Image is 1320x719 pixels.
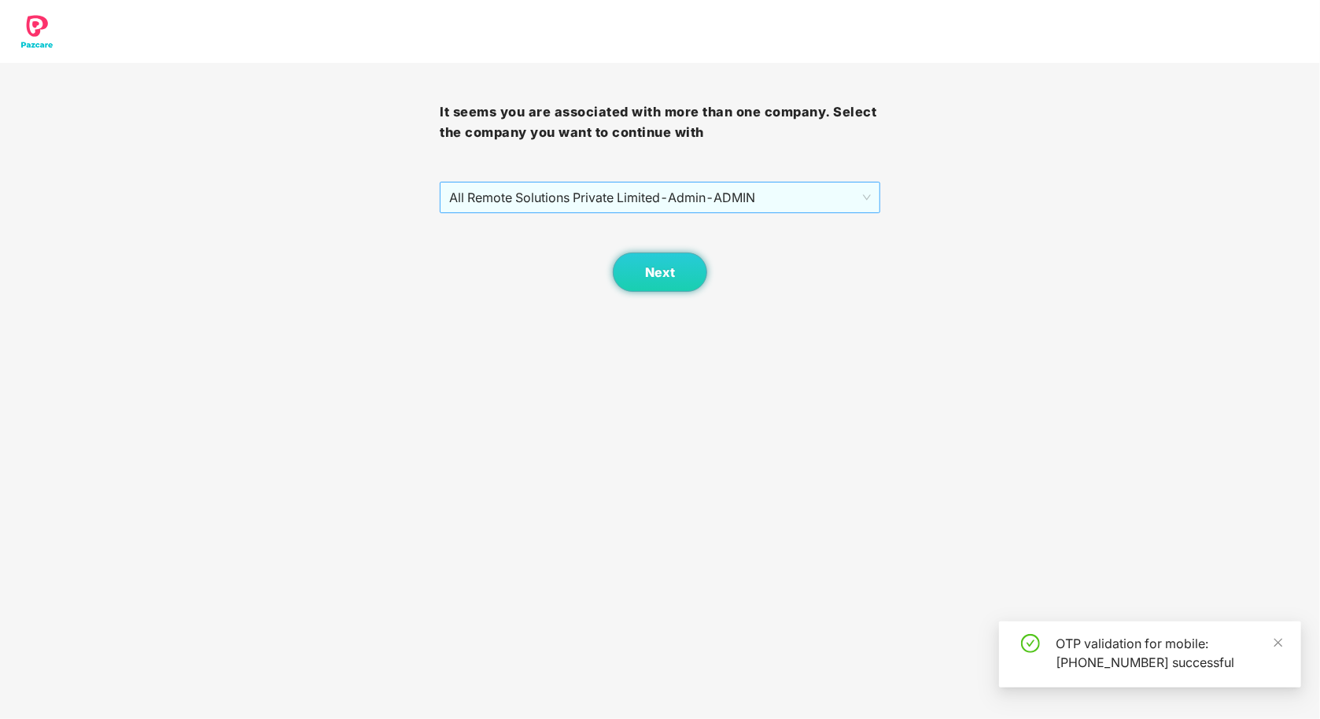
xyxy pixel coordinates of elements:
span: check-circle [1021,634,1040,653]
span: close [1273,637,1284,648]
div: OTP validation for mobile: [PHONE_NUMBER] successful [1056,634,1282,672]
h3: It seems you are associated with more than one company. Select the company you want to continue with [440,102,879,142]
span: Next [645,265,675,280]
button: Next [613,253,707,292]
span: All Remote Solutions Private Limited - Admin - ADMIN [449,183,870,212]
